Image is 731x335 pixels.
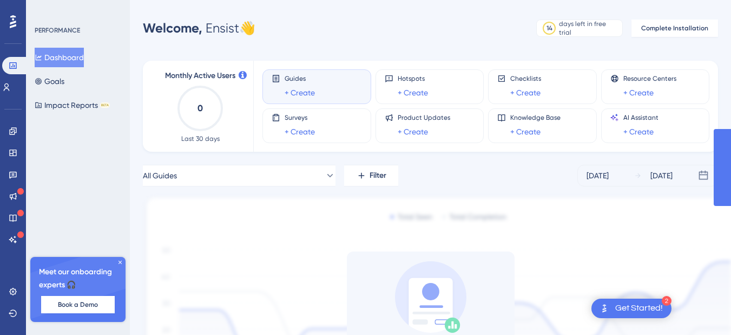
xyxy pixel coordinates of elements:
[587,169,609,182] div: [DATE]
[285,74,315,83] span: Guides
[143,20,202,36] span: Welcome,
[285,125,315,138] a: + Create
[398,86,428,99] a: + Create
[398,113,450,122] span: Product Updates
[143,165,335,186] button: All Guides
[58,300,98,309] span: Book a Demo
[35,26,80,35] div: PERFORMANCE
[197,103,203,113] text: 0
[285,113,315,122] span: Surveys
[398,125,428,138] a: + Create
[623,86,654,99] a: + Create
[181,134,220,143] span: Last 30 days
[686,292,718,325] iframe: UserGuiding AI Assistant Launcher
[559,20,619,37] div: days left in free trial
[35,72,64,91] button: Goals
[35,95,110,115] button: Impact ReportsBETA
[41,296,115,313] button: Book a Demo
[591,299,671,318] div: Open Get Started! checklist, remaining modules: 2
[100,102,110,108] div: BETA
[662,296,671,306] div: 2
[285,86,315,99] a: + Create
[398,74,428,83] span: Hotspots
[143,169,177,182] span: All Guides
[143,20,255,37] div: Ensist 👋
[165,69,235,82] span: Monthly Active Users
[650,169,673,182] div: [DATE]
[598,302,611,315] img: launcher-image-alternative-text
[510,86,541,99] a: + Create
[370,169,386,182] span: Filter
[623,125,654,138] a: + Create
[623,113,658,122] span: AI Assistant
[631,20,718,37] button: Complete Installation
[510,74,541,83] span: Checklists
[39,266,117,292] span: Meet our onboarding experts 🎧
[510,125,541,138] a: + Create
[35,48,84,67] button: Dashboard
[641,24,708,33] span: Complete Installation
[546,24,552,33] div: 14
[510,113,561,122] span: Knowledge Base
[623,74,676,83] span: Resource Centers
[344,165,398,186] button: Filter
[615,302,663,314] div: Get Started!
